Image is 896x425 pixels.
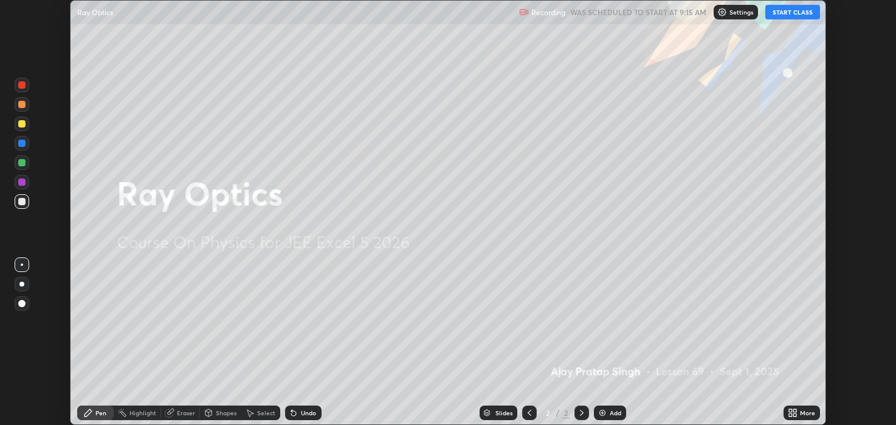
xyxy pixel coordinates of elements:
div: Add [610,410,621,416]
div: Shapes [216,410,236,416]
div: Select [257,410,275,416]
div: Pen [95,410,106,416]
div: Slides [495,410,512,416]
p: Recording [531,8,565,17]
button: START CLASS [765,5,820,19]
div: Highlight [129,410,156,416]
p: Ray Optics [77,7,113,17]
p: Settings [729,9,753,15]
div: Eraser [177,410,195,416]
div: Undo [301,410,316,416]
img: class-settings-icons [717,7,727,17]
img: recording.375f2c34.svg [519,7,529,17]
div: More [800,410,815,416]
div: 2 [542,409,554,416]
h5: WAS SCHEDULED TO START AT 9:15 AM [570,7,706,18]
img: add-slide-button [598,408,607,418]
div: 2 [562,407,570,418]
div: / [556,409,560,416]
